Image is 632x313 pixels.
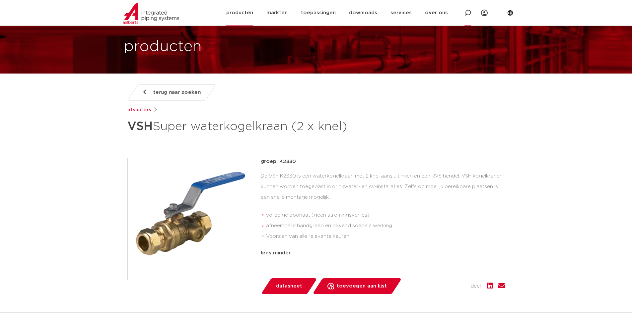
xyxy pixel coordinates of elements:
span: datasheet [276,281,302,291]
a: datasheet [261,278,317,294]
li: volledige doorlaat (geen stromingsverlies) [266,210,505,221]
span: deel: [470,282,482,290]
div: De VSH K2330 is een waterkogelkraan met 2 knel aansluitingen en een RVS hendel. VSH kogelkranen k... [261,171,505,244]
p: groep: K2330 [261,158,505,166]
strong: VSH [127,121,153,132]
li: Voorzien van alle relevante keuren [266,231,505,242]
img: Product Image for VSH Super waterkogelkraan (2 x knel) [128,158,250,280]
li: afneembare handgreep en blijvend soepele werking [266,221,505,231]
a: afsluiters [127,106,151,114]
div: lees minder [261,249,505,257]
a: terug naar zoeken [127,84,216,101]
span: terug naar zoeken [153,87,201,98]
span: toevoegen aan lijst [337,281,387,291]
h1: producten [124,36,202,57]
h1: Super waterkogelkraan (2 x knel) [127,117,377,136]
